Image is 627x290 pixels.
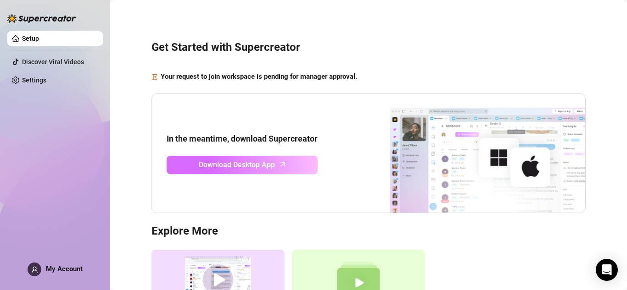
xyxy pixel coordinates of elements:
[7,14,76,23] img: logo-BBDzfeDw.svg
[22,35,39,42] a: Setup
[167,134,318,143] strong: In the meantime, download Supercreator
[199,159,275,170] span: Download Desktop App
[151,224,586,239] h3: Explore More
[167,156,318,174] a: Download Desktop Apparrow-up
[31,266,38,273] span: user
[161,72,357,81] strong: Your request to join workspace is pending for manager approval.
[151,71,158,82] span: hourglass
[356,94,585,213] img: download app
[596,259,618,281] div: Open Intercom Messenger
[46,265,83,273] span: My Account
[22,58,84,66] a: Discover Viral Videos
[151,40,586,55] h3: Get Started with Supercreator
[278,159,288,170] span: arrow-up
[22,77,46,84] a: Settings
